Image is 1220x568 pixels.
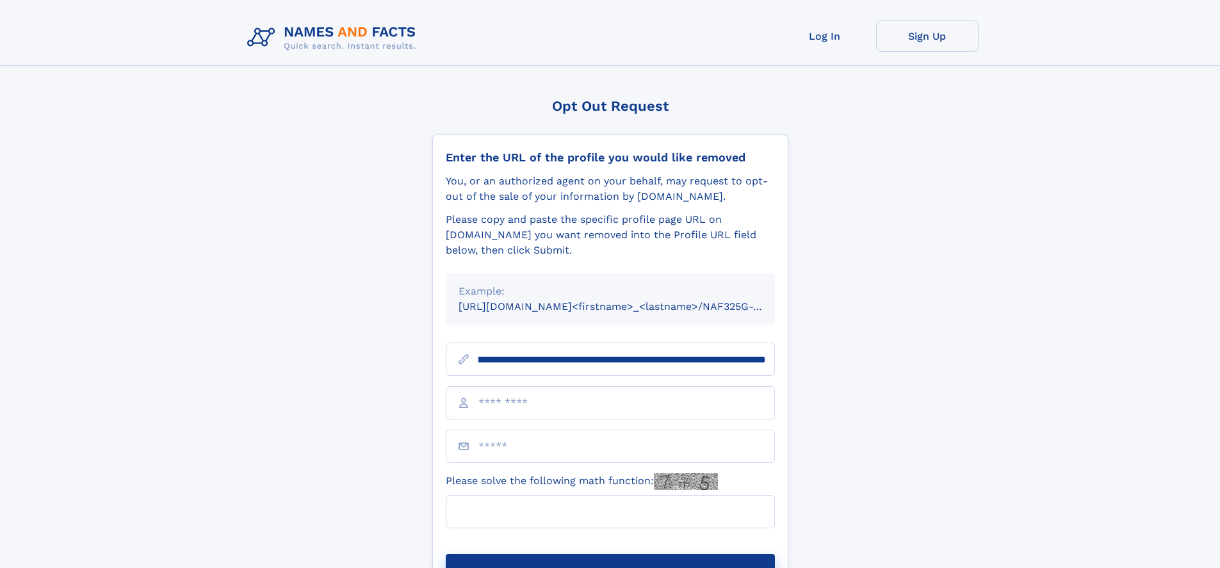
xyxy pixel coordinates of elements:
[432,98,788,114] div: Opt Out Request
[446,150,775,165] div: Enter the URL of the profile you would like removed
[446,174,775,204] div: You, or an authorized agent on your behalf, may request to opt-out of the sale of your informatio...
[774,20,876,52] a: Log In
[446,473,718,490] label: Please solve the following math function:
[242,20,427,55] img: Logo Names and Facts
[876,20,979,52] a: Sign Up
[459,300,799,312] small: [URL][DOMAIN_NAME]<firstname>_<lastname>/NAF325G-xxxxxxxx
[446,212,775,258] div: Please copy and paste the specific profile page URL on [DOMAIN_NAME] you want removed into the Pr...
[459,284,762,299] div: Example:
